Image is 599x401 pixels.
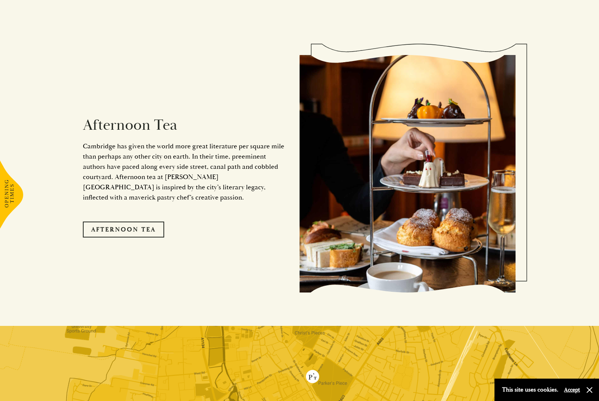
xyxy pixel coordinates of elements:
button: Accept [564,386,580,393]
h2: Afternoon Tea [83,116,288,134]
p: This site uses cookies. [502,384,558,395]
p: Cambridge has given the world more great literature per square mile than perhaps any other city o... [83,141,288,203]
a: Afternoon Tea [83,222,164,237]
button: Close and accept [586,386,593,394]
